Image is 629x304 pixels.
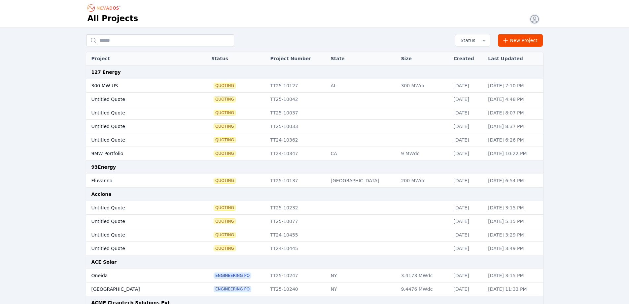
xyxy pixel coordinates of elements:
span: Quoting [214,178,235,183]
td: [DATE] 11:33 PM [485,282,543,296]
tr: 300 MW USQuotingTT25-10127AL300 MWdc[DATE][DATE] 7:10 PM [86,79,543,93]
td: Untitled Quote [86,228,191,242]
td: [GEOGRAPHIC_DATA] [86,282,191,296]
td: ACE Solar [86,255,543,269]
td: 3.4173 MWdc [398,269,450,282]
td: Acciona [86,188,543,201]
span: Quoting [214,124,235,129]
td: TT25-10240 [267,282,327,296]
tr: Untitled QuoteQuotingTT25-10042[DATE][DATE] 4:48 PM [86,93,543,106]
td: NY [327,282,398,296]
span: Quoting [214,110,235,115]
td: Untitled Quote [86,242,191,255]
td: NY [327,269,398,282]
span: Engineering PO [214,286,251,292]
tr: [GEOGRAPHIC_DATA]Engineering POTT25-10240NY9.4476 MWdc[DATE][DATE] 11:33 PM [86,282,543,296]
td: [GEOGRAPHIC_DATA] [327,174,398,188]
td: [DATE] 4:48 PM [485,93,543,106]
td: [DATE] [450,106,485,120]
td: TT25-10033 [267,120,327,133]
td: 93Energy [86,160,543,174]
th: Last Updated [485,52,543,65]
td: [DATE] [450,201,485,215]
td: 9MW Portfolio [86,147,191,160]
td: [DATE] [450,133,485,147]
td: Untitled Quote [86,93,191,106]
span: Quoting [214,205,235,210]
th: Status [208,52,267,65]
button: Status [455,34,490,46]
td: Untitled Quote [86,106,191,120]
td: 9 MWdc [398,147,450,160]
td: [DATE] 8:37 PM [485,120,543,133]
th: Project Number [267,52,327,65]
th: Created [450,52,485,65]
tr: Untitled QuoteQuotingTT24-10362[DATE][DATE] 6:26 PM [86,133,543,147]
td: [DATE] 8:07 PM [485,106,543,120]
td: TT25-10127 [267,79,327,93]
td: Untitled Quote [86,133,191,147]
h1: All Projects [87,13,138,24]
td: TT25-10232 [267,201,327,215]
span: Quoting [214,137,235,143]
tr: OneidaEngineering POTT25-10247NY3.4173 MWdc[DATE][DATE] 3:15 PM [86,269,543,282]
span: Quoting [214,219,235,224]
tr: FluvannaQuotingTT25-10137[GEOGRAPHIC_DATA]200 MWdc[DATE][DATE] 6:54 PM [86,174,543,188]
tr: Untitled QuoteQuotingTT24-10445[DATE][DATE] 3:49 PM [86,242,543,255]
td: [DATE] 6:26 PM [485,133,543,147]
th: Project [86,52,191,65]
td: [DATE] 7:10 PM [485,79,543,93]
tr: Untitled QuoteQuotingTT25-10232[DATE][DATE] 3:15 PM [86,201,543,215]
td: TT25-10037 [267,106,327,120]
span: Quoting [214,151,235,156]
th: State [327,52,398,65]
tr: Untitled QuoteQuotingTT25-10033[DATE][DATE] 8:37 PM [86,120,543,133]
td: [DATE] [450,120,485,133]
td: [DATE] [450,282,485,296]
td: Fluvanna [86,174,191,188]
td: Untitled Quote [86,201,191,215]
td: [DATE] [450,242,485,255]
td: CA [327,147,398,160]
tr: 9MW PortfolioQuotingTT24-10347CA9 MWdc[DATE][DATE] 10:22 PM [86,147,543,160]
th: Size [398,52,450,65]
td: 300 MW US [86,79,191,93]
tr: Untitled QuoteQuotingTT25-10077[DATE][DATE] 5:15 PM [86,215,543,228]
td: Untitled Quote [86,215,191,228]
td: [DATE] 3:15 PM [485,269,543,282]
span: Quoting [214,232,235,238]
a: New Project [498,34,543,47]
td: TT24-10455 [267,228,327,242]
td: [DATE] 3:29 PM [485,228,543,242]
td: [DATE] [450,147,485,160]
td: TT24-10347 [267,147,327,160]
td: [DATE] [450,79,485,93]
td: TT25-10077 [267,215,327,228]
td: [DATE] [450,269,485,282]
td: TT25-10247 [267,269,327,282]
td: TT24-10445 [267,242,327,255]
td: [DATE] 10:22 PM [485,147,543,160]
td: TT25-10137 [267,174,327,188]
td: [DATE] [450,93,485,106]
td: Oneida [86,269,191,282]
span: Quoting [214,97,235,102]
td: [DATE] 3:49 PM [485,242,543,255]
span: Quoting [214,246,235,251]
td: AL [327,79,398,93]
td: 127 Energy [86,65,543,79]
td: 9.4476 MWdc [398,282,450,296]
td: 300 MWdc [398,79,450,93]
td: TT25-10042 [267,93,327,106]
span: Quoting [214,83,235,88]
td: [DATE] [450,174,485,188]
td: [DATE] 3:15 PM [485,201,543,215]
td: [DATE] [450,228,485,242]
span: Engineering PO [214,273,251,278]
td: [DATE] 5:15 PM [485,215,543,228]
td: 200 MWdc [398,174,450,188]
tr: Untitled QuoteQuotingTT24-10455[DATE][DATE] 3:29 PM [86,228,543,242]
tr: Untitled QuoteQuotingTT25-10037[DATE][DATE] 8:07 PM [86,106,543,120]
td: Untitled Quote [86,120,191,133]
nav: Breadcrumb [87,3,122,13]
